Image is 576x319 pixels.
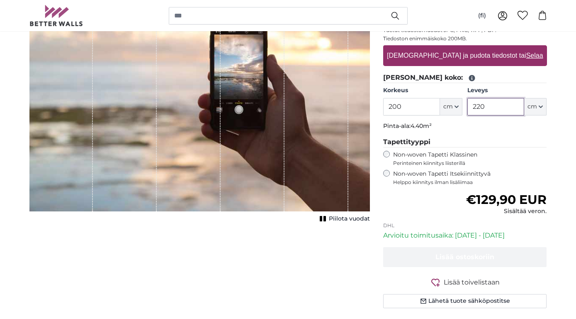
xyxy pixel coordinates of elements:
div: Sisältää veron. [466,207,547,216]
button: cm [440,98,462,115]
label: Korkeus [383,86,462,95]
span: Perinteinen kiinnitys liisterillä [393,160,547,167]
p: Pinta-ala: [383,122,547,130]
button: Lisää ostoskoriin [383,247,547,267]
button: Lähetä tuote sähköpostitse [383,294,547,308]
p: DHL [383,222,547,229]
p: Tiedoston enimmäiskoko 200MB. [383,35,547,42]
span: cm [527,103,537,111]
img: Betterwalls [29,5,83,26]
span: cm [443,103,453,111]
span: Helppo kiinnitys ilman lisäliimaa [393,179,547,186]
button: cm [524,98,547,115]
button: (fi) [471,8,493,23]
span: Piilota vuodat [329,215,370,223]
span: Lisää toivelistaan [444,277,500,287]
span: 4.40m² [411,122,432,130]
p: Arvioitu toimitusaika: [DATE] - [DATE] [383,231,547,240]
button: Lisää toivelistaan [383,277,547,287]
label: Non-woven Tapetti Itsekiinnittyvä [393,170,547,186]
span: €129,90 EUR [466,192,547,207]
u: Selaa [526,52,543,59]
label: Non-woven Tapetti Klassinen [393,151,547,167]
legend: [PERSON_NAME] koko: [383,73,547,83]
span: Lisää ostoskoriin [435,253,494,261]
button: Piilota vuodat [317,213,370,225]
label: [DEMOGRAPHIC_DATA] ja pudota tiedostot tai [384,47,546,64]
legend: Tapettityyppi [383,137,547,147]
label: Leveys [467,86,547,95]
